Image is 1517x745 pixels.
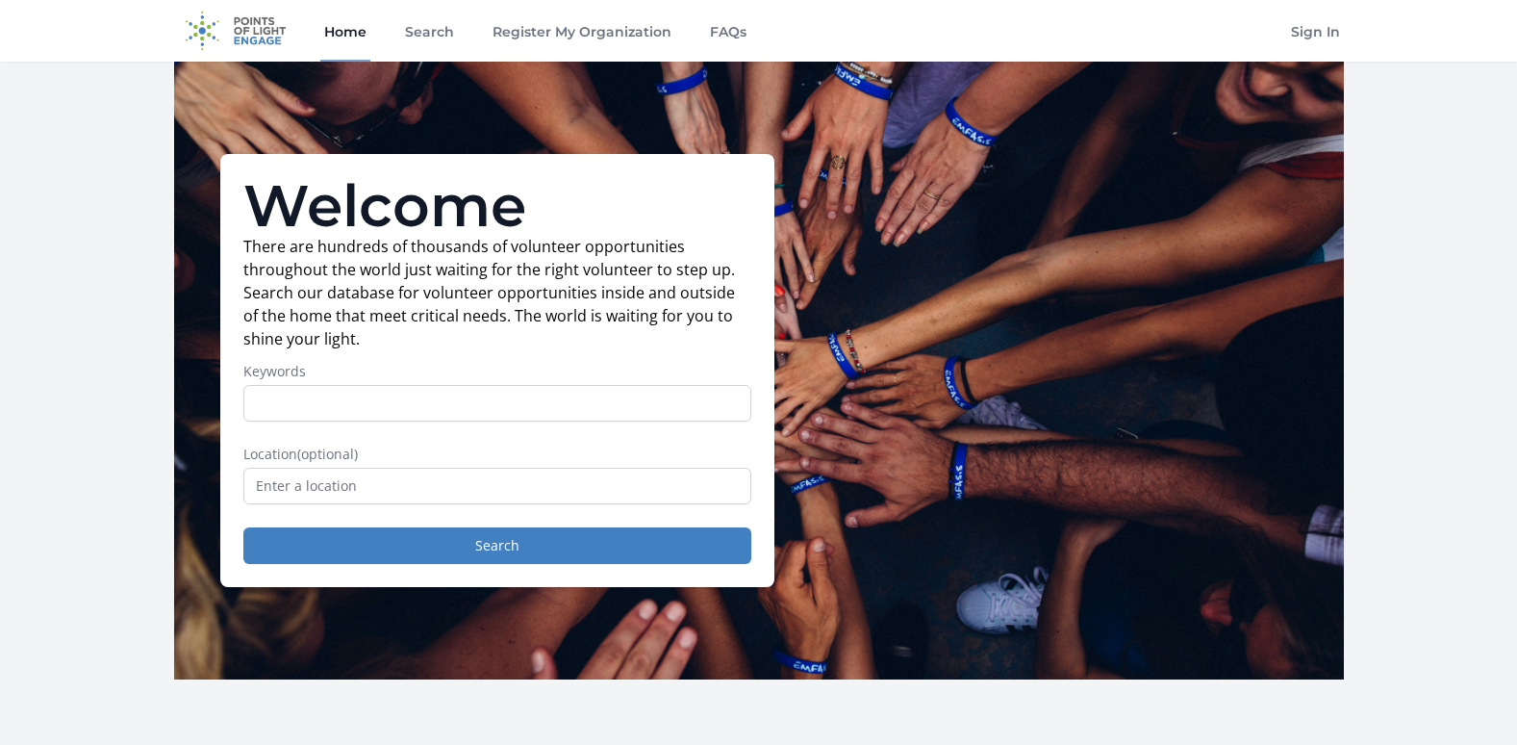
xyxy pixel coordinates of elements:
h1: Welcome [243,177,751,235]
button: Search [243,527,751,564]
span: (optional) [297,445,358,463]
input: Enter a location [243,468,751,504]
label: Location [243,445,751,464]
p: There are hundreds of thousands of volunteer opportunities throughout the world just waiting for ... [243,235,751,350]
label: Keywords [243,362,751,381]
